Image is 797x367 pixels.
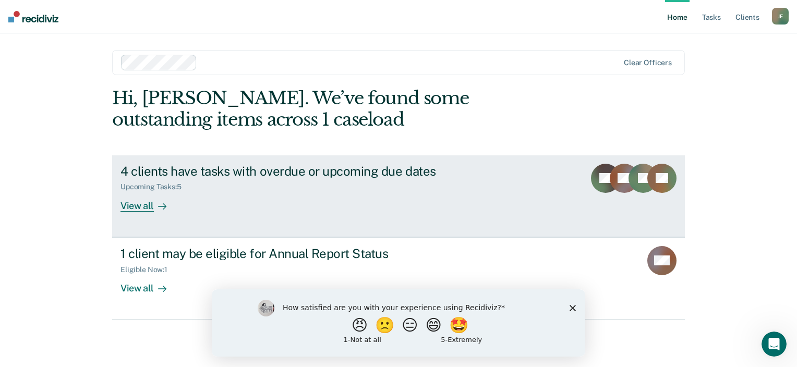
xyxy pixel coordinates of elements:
[112,88,570,130] div: Hi, [PERSON_NAME]. We’ve found some outstanding items across 1 caseload
[112,237,685,320] a: 1 client may be eligible for Annual Report StatusEligible Now:1View all
[120,182,190,191] div: Upcoming Tasks : 5
[120,274,179,294] div: View all
[120,191,179,212] div: View all
[120,164,487,179] div: 4 clients have tasks with overdue or upcoming due dates
[120,246,487,261] div: 1 client may be eligible for Annual Report Status
[212,289,585,357] iframe: Survey by Kim from Recidiviz
[624,58,672,67] div: Clear officers
[112,155,685,237] a: 4 clients have tasks with overdue or upcoming due datesUpcoming Tasks:5View all
[762,332,787,357] iframe: Intercom live chat
[772,8,789,25] div: J E
[8,11,58,22] img: Recidiviz
[772,8,789,25] button: JE
[120,265,176,274] div: Eligible Now : 1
